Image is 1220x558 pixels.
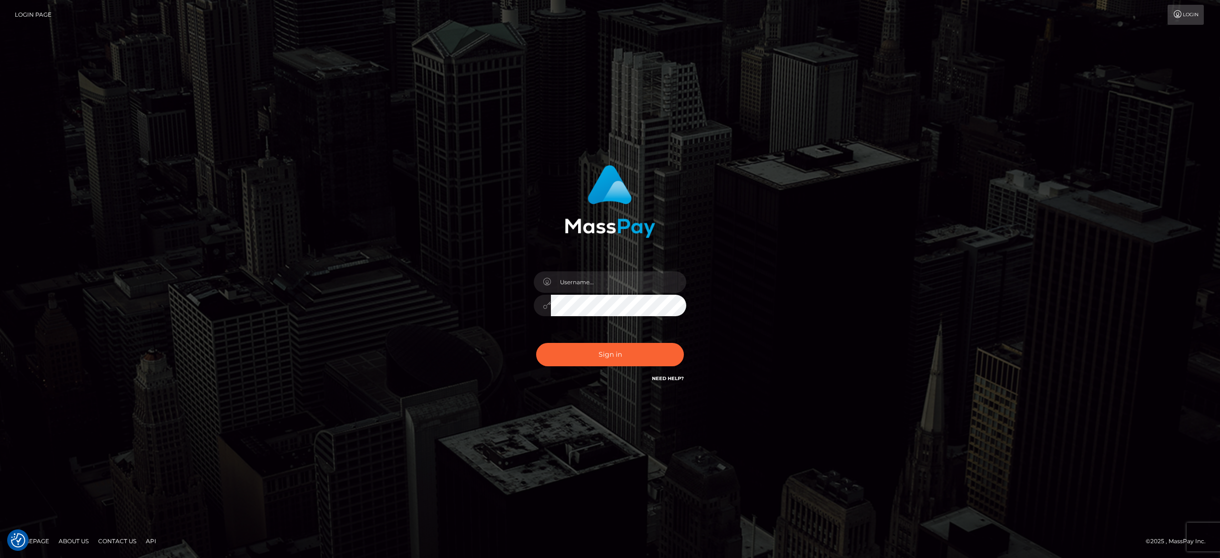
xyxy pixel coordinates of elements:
button: Consent Preferences [11,533,25,548]
a: Need Help? [652,375,684,382]
a: API [142,534,160,548]
input: Username... [551,271,686,293]
a: About Us [55,534,92,548]
div: © 2025 , MassPay Inc. [1146,536,1213,547]
img: MassPay Login [565,165,655,238]
img: Revisit consent button [11,533,25,548]
a: Homepage [10,534,53,548]
button: Sign in [536,343,684,366]
a: Login Page [15,5,51,25]
a: Login [1168,5,1204,25]
a: Contact Us [94,534,140,548]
